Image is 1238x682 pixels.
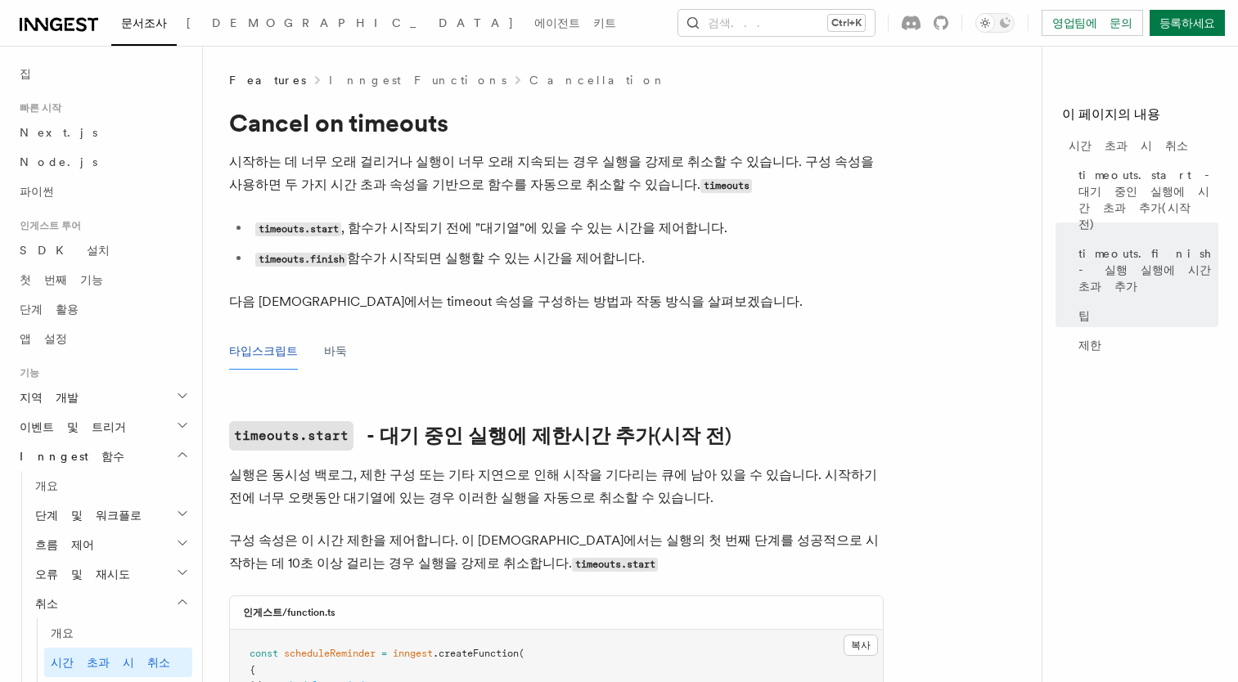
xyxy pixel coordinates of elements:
[229,108,884,137] h1: Cancel on timeouts
[20,303,79,316] span: 단계 활용
[324,333,347,370] button: 바둑
[13,448,124,464] span: Inngest 함수
[13,118,192,147] a: Next.js
[678,10,875,36] button: 검색...Ctrl+K
[844,635,878,656] button: 복사
[13,389,79,406] span: 지역 개발
[13,324,192,353] a: 앱 설정
[29,530,192,559] button: 흐름 제어
[433,648,519,659] span: .createFunction
[229,333,298,370] button: 타입스크립트
[13,265,192,294] a: 첫 번째 기능
[1150,10,1225,36] a: 등록하세요
[243,606,335,619] h3: 인게스트/function.ts
[13,419,126,435] span: 이벤트 및 트리거
[700,179,752,193] code: timeouts
[519,648,524,659] span: (
[229,532,879,571] font: 구성 속성은 이 시간 제한을 제어합니다. 이 [DEMOGRAPHIC_DATA]에서는 실행의 첫 번째 단계를 성공적으로 시작하는 데 10초 이상 걸리는 경우 실행을 강제로 취소...
[13,236,192,265] a: SDK 설치
[29,536,94,553] span: 흐름 제어
[20,126,97,139] span: Next.js
[524,5,626,44] a: 에이전트 키트
[13,366,39,379] span: 기능
[229,290,884,313] p: 다음 [DEMOGRAPHIC_DATA]에서는 timeout 속성을 구성하는 방법과 작동 방식을 살펴보겠습니다.
[13,442,192,471] button: Inngest 함수
[13,59,192,88] a: 집
[187,16,515,29] span: [DEMOGRAPHIC_DATA]
[250,648,278,659] span: const
[20,185,54,198] span: 파이썬
[1072,160,1218,239] a: timeouts.start - 대기 중인 실행에 시간 초과 추가(시작 전)
[975,13,1015,33] button: 다크 모드 전환
[329,72,506,88] a: Inngest Functions
[121,16,167,29] span: 문서조사
[29,507,142,523] span: 단계 및 워크플로
[29,589,192,618] button: 취소
[229,464,884,509] p: 실행은 동시성 백로그, 제한 구성 또는 기타 지연으로 인해 시작을 기다리는 큐에 남아 있을 수 있습니다. 시작하기 전에 너무 오랫동안 대기열에 있는 경우 이러한 실행을 자동으...
[20,273,103,286] span: 첫 번째 기능
[250,664,255,675] span: {
[29,566,130,582] span: 오류 및 재시도
[1078,245,1218,294] span: timeouts.finish - 실행 실행에 시간 초과 추가
[44,618,192,648] a: 개요
[1078,167,1218,232] span: timeouts.start - 대기 중인 실행에 시간 초과 추가(시작 전)
[13,383,192,412] button: 지역 개발
[255,253,347,267] code: timeouts.finish
[44,648,192,677] a: 시간 초과 시 취소
[1062,131,1218,160] a: 시간 초과 시 취소
[1069,137,1188,154] span: 시간 초과 시 취소
[529,72,667,88] a: Cancellation
[13,294,192,324] a: 단계 활용
[1042,10,1143,36] a: 영업팀에 문의
[708,15,770,31] font: 검색...
[393,648,433,659] span: inngest
[20,332,67,345] span: 앱 설정
[229,72,306,88] span: Features
[367,424,732,447] font: - 대기 중인 실행에 제한시간 추가(시작 전)
[13,219,81,232] span: 인게스트 투어
[1072,301,1218,330] a: 팁
[1062,105,1218,131] h4: 이 페이지의 내용
[29,559,192,589] button: 오류 및 재시도
[13,177,192,206] a: 파이썬
[13,412,192,442] button: 이벤트 및 트리거
[111,5,177,46] a: 문서조사
[828,15,865,31] kbd: Ctrl+K
[13,101,61,114] span: 빠른 시작
[255,222,341,236] code: timeouts.start
[284,648,376,659] span: scheduleReminder
[341,220,727,236] font: , 함수가 시작되기 전에 "대기열"에 있을 수 있는 시간을 제어합니다.
[534,16,616,29] span: 에이전트 키트
[51,626,74,639] span: 개요
[20,155,97,168] span: Node.js
[572,558,658,572] code: timeouts.start
[177,5,524,44] a: [DEMOGRAPHIC_DATA]
[20,67,31,80] font: 집
[29,595,58,612] span: 취소
[381,648,387,659] span: =
[29,500,192,530] button: 단계 및 워크플로
[29,471,192,500] a: 개요
[20,244,110,257] span: SDK 설치
[229,421,353,451] code: timeouts.start
[1078,307,1090,324] span: 팁
[51,656,170,669] span: 시간 초과 시 취소
[229,421,732,451] a: timeouts.start- 대기 중인 실행에 제한시간 추가(시작 전)
[347,250,645,266] font: 함수가 시작되면 실행할 수 있는 시간을 제어합니다.
[1078,337,1101,353] span: 제한
[1072,330,1218,360] a: 제한
[35,479,58,492] span: 개요
[13,147,192,177] a: Node.js
[229,154,874,192] font: 시작하는 데 너무 오래 걸리거나 실행이 너무 오래 지속되는 경우 실행을 강제로 취소할 수 있습니다. 구성 속성을 사용하면 두 가지 시간 초과 속성을 기반으로 함수를 자동으로 ...
[1072,239,1218,301] a: timeouts.finish - 실행 실행에 시간 초과 추가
